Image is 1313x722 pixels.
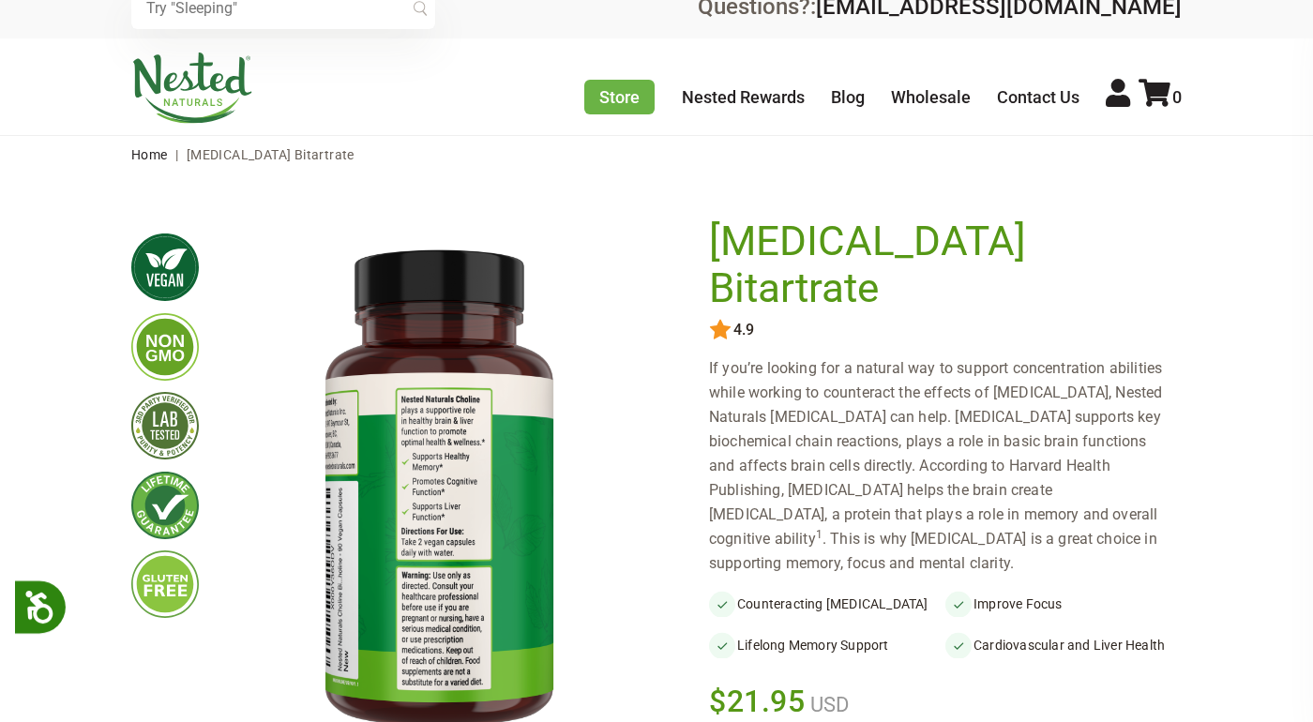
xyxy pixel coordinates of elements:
[187,147,355,162] span: [MEDICAL_DATA] Bitartrate
[891,87,971,107] a: Wholesale
[131,53,253,124] img: Nested Naturals
[131,392,199,459] img: thirdpartytested
[806,693,849,716] span: USD
[945,591,1182,617] li: Improve Focus
[584,80,655,114] a: Store
[831,87,865,107] a: Blog
[131,472,199,539] img: lifetimeguarantee
[131,313,199,381] img: gmofree
[709,356,1182,576] div: If you’re looking for a natural way to support concentration abilities while working to counterac...
[131,550,199,618] img: glutenfree
[945,632,1182,658] li: Cardiovascular and Liver Health
[682,87,805,107] a: Nested Rewards
[131,147,168,162] a: Home
[997,87,1079,107] a: Contact Us
[1172,87,1182,107] span: 0
[709,218,1172,311] h1: [MEDICAL_DATA] Bitartrate
[131,136,1182,173] nav: breadcrumbs
[709,591,945,617] li: Counteracting [MEDICAL_DATA]
[1139,87,1182,107] a: 0
[709,632,945,658] li: Lifelong Memory Support
[131,233,199,301] img: vegan
[732,322,754,338] span: 4.9
[709,319,732,341] img: star.svg
[171,147,183,162] span: |
[709,681,806,722] span: $21.95
[816,528,823,541] sup: 1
